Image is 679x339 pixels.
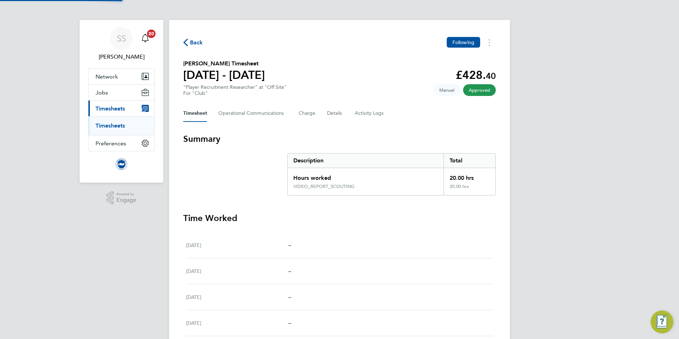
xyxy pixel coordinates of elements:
span: Timesheets [96,105,125,112]
button: Timesheets Menu [483,37,496,48]
span: – [288,242,291,248]
span: 20 [147,29,156,38]
button: Preferences [88,135,154,151]
a: Powered byEngage [107,191,137,205]
button: Back [183,38,203,47]
div: Hours worked [288,168,444,184]
span: 40 [486,71,496,81]
span: Engage [116,197,136,203]
div: [DATE] [186,267,288,275]
h2: [PERSON_NAME] Timesheet [183,59,265,68]
span: Following [452,39,474,45]
button: Jobs [88,85,154,100]
span: Suzi Swadling [88,53,155,61]
button: Charge [299,105,316,122]
div: 20.00 hrs [444,184,495,195]
div: [DATE] [186,293,288,301]
h3: Time Worked [183,212,496,224]
span: Preferences [96,140,126,147]
img: brightonandhovealbion-logo-retina.png [116,158,127,170]
span: Network [96,73,118,80]
span: – [288,319,291,326]
div: [DATE] [186,241,288,249]
app-decimal: £428. [456,68,496,82]
h1: [DATE] - [DATE] [183,68,265,82]
a: 20 [138,27,152,50]
div: For "Club" [183,90,287,96]
button: Operational Communications [218,105,287,122]
div: Description [288,154,444,168]
button: Following [447,37,480,48]
a: Go to home page [88,158,155,170]
nav: Main navigation [80,20,163,183]
span: Back [190,38,203,47]
button: Activity Logs [355,105,385,122]
div: [DATE] [186,319,288,327]
div: Total [444,154,495,168]
div: 20.00 hrs [444,168,495,184]
button: Engage Resource Center [651,311,673,333]
button: Timesheets [88,101,154,116]
a: SS[PERSON_NAME] [88,27,155,61]
span: Jobs [96,89,108,96]
h3: Summary [183,133,496,145]
div: "Player Recruitment Researcher" at "Off Site" [183,84,287,96]
button: Details [327,105,343,122]
button: Timesheet [183,105,207,122]
span: – [288,294,291,300]
div: VIDEO_REPORT_SCOUTING [293,184,354,189]
span: This timesheet was manually created. [434,84,460,96]
div: Summary [287,153,496,195]
span: – [288,268,291,274]
button: Network [88,69,154,84]
a: Timesheets [96,122,125,129]
span: Powered by [116,191,136,197]
span: SS [117,34,126,43]
div: Timesheets [88,116,154,135]
span: This timesheet has been approved. [463,84,496,96]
